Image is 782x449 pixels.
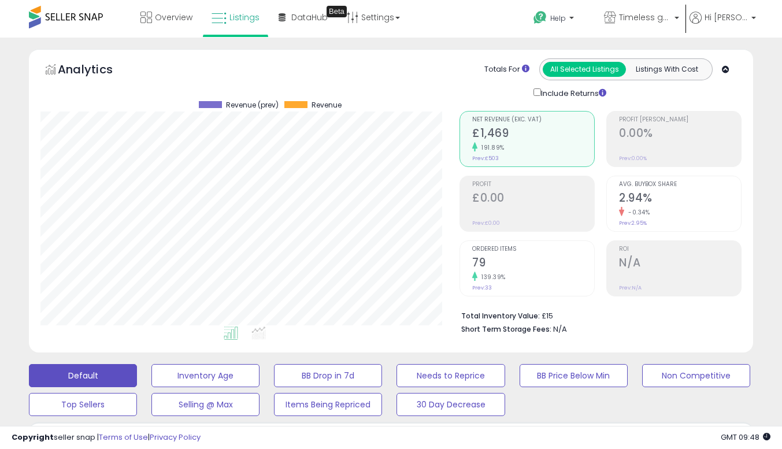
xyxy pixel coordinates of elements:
div: Include Returns [525,86,620,99]
button: Non Competitive [642,364,750,387]
i: Get Help [533,10,547,25]
small: Prev: 33 [472,284,492,291]
span: Revenue [312,101,342,109]
h2: 79 [472,256,594,272]
button: Items Being Repriced [274,393,382,416]
span: Profit [472,181,594,188]
li: £15 [461,308,733,322]
small: -0.34% [624,208,650,217]
small: 191.89% [477,143,505,152]
small: Prev: 2.95% [619,220,647,227]
button: BB Price Below Min [520,364,628,387]
span: Help [550,13,566,23]
h2: 0.00% [619,127,741,142]
button: Listings With Cost [625,62,709,77]
button: Needs to Reprice [396,364,505,387]
h2: £1,469 [472,127,594,142]
span: Ordered Items [472,246,594,253]
button: BB Drop in 7d [274,364,382,387]
small: Prev: £503 [472,155,499,162]
a: Hi [PERSON_NAME] [690,12,756,38]
h2: 2.94% [619,191,741,207]
span: Listings [229,12,260,23]
span: Avg. Buybox Share [619,181,741,188]
small: Prev: N/A [619,284,642,291]
strong: Copyright [12,432,54,443]
small: Prev: 0.00% [619,155,647,162]
span: DataHub [291,12,328,23]
button: Default [29,364,137,387]
h5: Analytics [58,61,135,80]
span: ROI [619,246,741,253]
button: Inventory Age [151,364,260,387]
div: Totals For [484,64,529,75]
a: Terms of Use [99,432,148,443]
span: Profit [PERSON_NAME] [619,117,741,123]
div: Tooltip anchor [327,6,347,17]
button: 30 Day Decrease [396,393,505,416]
div: seller snap | | [12,432,201,443]
span: Hi [PERSON_NAME] [705,12,748,23]
small: Prev: £0.00 [472,220,500,227]
button: Top Sellers [29,393,137,416]
span: 2025-09-8 09:48 GMT [721,432,770,443]
button: All Selected Listings [543,62,626,77]
a: Privacy Policy [150,432,201,443]
span: Overview [155,12,192,23]
span: N/A [553,324,567,335]
a: Help [524,2,594,38]
span: Timeless goods [619,12,671,23]
span: Net Revenue (Exc. VAT) [472,117,594,123]
h2: N/A [619,256,741,272]
small: 139.39% [477,273,506,281]
h2: £0.00 [472,191,594,207]
span: Revenue (prev) [226,101,279,109]
button: Selling @ Max [151,393,260,416]
b: Total Inventory Value: [461,311,540,321]
b: Short Term Storage Fees: [461,324,551,334]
